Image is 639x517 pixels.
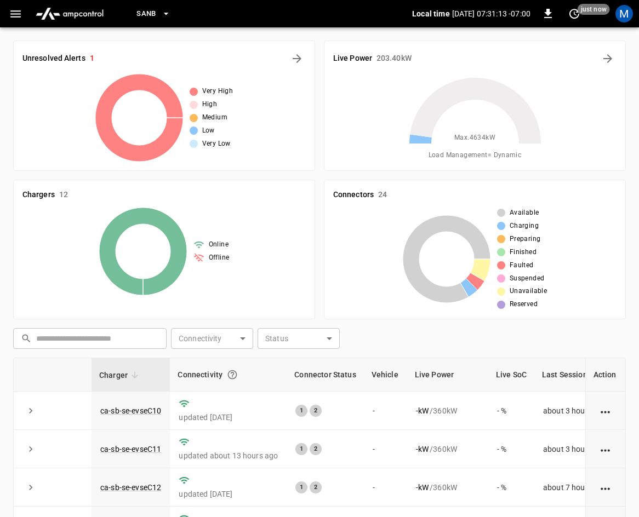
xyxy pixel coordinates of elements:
[31,3,108,24] img: ampcontrol.io logo
[364,468,407,507] td: -
[534,392,616,430] td: about 3 hours ago
[100,406,161,415] a: ca-sb-se-evseC10
[310,443,322,455] div: 2
[585,358,625,392] th: Action
[202,99,218,110] span: High
[534,468,616,507] td: about 7 hours ago
[488,430,534,468] td: - %
[295,405,307,417] div: 1
[99,369,142,382] span: Charger
[178,365,279,384] div: Connectivity
[510,221,539,232] span: Charging
[510,286,547,297] span: Unavailable
[429,150,522,161] span: Load Management = Dynamic
[452,8,530,19] p: [DATE] 07:31:13 -07:00
[179,412,278,423] p: updated [DATE]
[59,189,68,201] h6: 12
[416,405,429,416] p: - kW
[100,445,161,453] a: ca-sb-se-evseC11
[416,482,480,493] div: / 360 kW
[310,481,322,493] div: 2
[376,53,412,65] h6: 203.40 kW
[132,3,175,25] button: SanB
[179,450,278,461] p: updated about 13 hours ago
[510,260,534,271] span: Faulted
[416,444,480,455] div: / 360 kW
[407,358,488,392] th: Live Power
[22,53,85,65] h6: Unresolved Alerts
[209,239,229,250] span: Online
[534,430,616,468] td: about 3 hours ago
[333,53,372,65] h6: Live Power
[179,489,278,499] p: updated [DATE]
[488,392,534,430] td: - %
[615,5,633,22] div: profile-icon
[454,133,495,143] span: Max. 4634 kW
[578,4,610,15] span: just now
[202,86,233,97] span: Very High
[510,299,538,310] span: Reserved
[295,481,307,493] div: 1
[599,50,617,67] button: Energy Overview
[488,468,534,507] td: - %
[22,441,39,457] button: expand row
[488,358,534,392] th: Live SoC
[510,247,537,258] span: Finished
[22,403,39,419] button: expand row
[510,208,539,219] span: Available
[416,405,480,416] div: / 360 kW
[510,234,541,245] span: Preparing
[209,252,230,263] span: Offline
[90,53,94,65] h6: 1
[202,139,231,150] span: Very Low
[599,444,613,455] div: action cell options
[566,5,583,22] button: set refresh interval
[22,189,55,201] h6: Chargers
[287,358,363,392] th: Connector Status
[295,443,307,455] div: 1
[136,8,156,20] span: SanB
[416,482,429,493] p: - kW
[378,189,387,201] h6: 24
[364,358,407,392] th: Vehicle
[534,358,616,392] th: Last Session
[364,430,407,468] td: -
[202,125,215,136] span: Low
[222,365,242,384] button: Connection between the charger and our software.
[202,112,227,123] span: Medium
[333,189,374,201] h6: Connectors
[310,405,322,417] div: 2
[22,479,39,496] button: expand row
[100,483,161,492] a: ca-sb-se-evseC12
[364,392,407,430] td: -
[599,482,613,493] div: action cell options
[412,8,450,19] p: Local time
[416,444,429,455] p: - kW
[510,273,545,284] span: Suspended
[599,405,613,416] div: action cell options
[288,50,306,67] button: All Alerts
